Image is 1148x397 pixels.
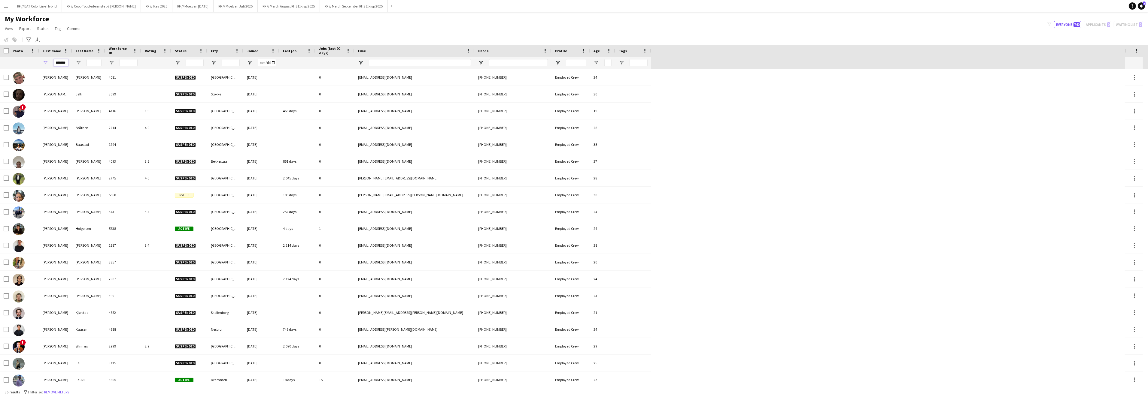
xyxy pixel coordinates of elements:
div: [GEOGRAPHIC_DATA] [207,103,243,119]
span: Profile [555,49,567,53]
div: [DATE] [243,187,279,203]
span: Suspended [175,92,196,97]
span: Suspended [175,109,196,113]
div: [PHONE_NUMBER] [475,103,551,119]
div: Employed Crew [551,371,590,388]
button: Open Filter Menu [109,60,114,65]
button: RF // Moelven [DATE] [172,0,214,12]
div: 0 [315,153,354,170]
span: My Workforce [5,14,49,23]
img: Mathias Forberg [13,206,25,218]
span: Suspended [175,126,196,130]
div: [DATE] [243,287,279,304]
div: [PERSON_NAME] [39,237,72,254]
div: 851 days [279,153,315,170]
img: Mathias Baastad [13,139,25,151]
div: 0 [315,187,354,203]
button: Open Filter Menu [76,60,81,65]
div: [PERSON_NAME] [39,271,72,287]
div: [EMAIL_ADDRESS][DOMAIN_NAME] [354,153,475,170]
button: Open Filter Menu [43,60,48,65]
div: 3599 [105,86,141,102]
div: [PERSON_NAME] [39,187,72,203]
div: 3857 [105,254,141,270]
input: Email Filter Input [369,59,471,66]
div: [DATE] [243,304,279,321]
div: [PERSON_NAME] [PERSON_NAME] [39,86,72,102]
div: [PERSON_NAME][EMAIL_ADDRESS][DOMAIN_NAME] [354,170,475,186]
div: 2.9 [141,338,171,354]
div: [EMAIL_ADDRESS][DOMAIN_NAME] [354,287,475,304]
div: 1.9 [141,103,171,119]
img: Mathias Ernst [13,156,25,168]
div: Employed Crew [551,338,590,354]
button: Open Filter Menu [555,60,560,65]
div: [PERSON_NAME] [39,338,72,354]
img: Birk Mathias Krogstad [13,72,25,84]
div: [GEOGRAPHIC_DATA] [207,203,243,220]
img: Mathias Imsland [13,257,25,269]
span: Suspended [175,75,196,80]
div: Kjørstad [72,304,105,321]
div: 4093 [105,153,141,170]
div: 35 [590,136,615,153]
div: [EMAIL_ADDRESS][DOMAIN_NAME] [354,355,475,371]
div: 27 [590,153,615,170]
div: 28 [590,170,615,186]
div: Jelti [72,86,105,102]
div: Stokke [207,86,243,102]
div: [PERSON_NAME] [39,170,72,186]
div: [PERSON_NAME] [72,153,105,170]
div: 0 [315,103,354,119]
div: [DATE] [243,220,279,237]
div: [PERSON_NAME] [72,203,105,220]
div: Bekkestua [207,153,243,170]
span: Rating [145,49,156,53]
div: [PERSON_NAME][EMAIL_ADDRESS][PERSON_NAME][DOMAIN_NAME] [354,187,475,203]
div: [PHONE_NUMBER] [475,220,551,237]
div: [GEOGRAPHIC_DATA] [207,254,243,270]
button: Open Filter Menu [211,60,216,65]
div: Employed Crew [551,254,590,270]
div: Winnæs [72,338,105,354]
div: Employed Crew [551,287,590,304]
div: [PERSON_NAME] [72,287,105,304]
div: [PHONE_NUMBER] [475,69,551,86]
div: 108 days [279,187,315,203]
img: Mathias Ailo Jacobsen Jelti [13,89,25,101]
div: 2,045 days [279,170,315,186]
div: [DATE] [243,136,279,153]
div: 24 [590,220,615,237]
div: [DATE] [243,203,279,220]
input: Last Name Filter Input [87,59,102,66]
div: 15 [315,371,354,388]
app-action-btn: Export XLSX [34,36,41,44]
input: Status Filter Input [186,59,204,66]
div: [GEOGRAPHIC_DATA] [207,136,243,153]
div: [PHONE_NUMBER] [475,203,551,220]
div: 3735 [105,355,141,371]
button: RF // Ikea 2025 [141,0,172,12]
div: 24 [590,271,615,287]
div: [GEOGRAPHIC_DATA] [207,271,243,287]
span: View [5,26,13,31]
div: Employed Crew [551,119,590,136]
div: [EMAIL_ADDRESS][DOMAIN_NAME] [354,69,475,86]
img: Mathias Høgden [13,240,25,252]
div: 0 [315,170,354,186]
span: Workforce ID [109,46,130,55]
div: 0 [315,287,354,304]
input: Tags Filter Input [630,59,648,66]
div: 2,090 days [279,338,315,354]
div: [PERSON_NAME] [72,271,105,287]
span: Last job [283,49,296,53]
div: Drammen [207,371,243,388]
button: RF // Merch August RHS Elkjøp 2025 [258,0,320,12]
div: [PERSON_NAME] [72,69,105,86]
div: [EMAIL_ADDRESS][DOMAIN_NAME] [354,371,475,388]
div: 3.4 [141,237,171,254]
button: Open Filter Menu [247,60,252,65]
div: Skollenborg [207,304,243,321]
button: RF // Moelven Juli 2025 [214,0,258,12]
div: [GEOGRAPHIC_DATA] [207,355,243,371]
